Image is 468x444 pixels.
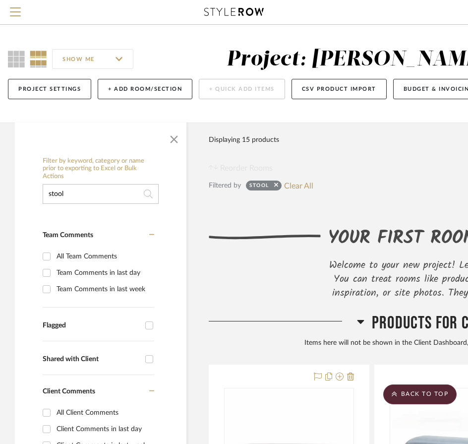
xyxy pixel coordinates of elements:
img: lefthand-divider.svg [209,234,321,240]
div: Shared with Client [43,355,140,364]
input: Search within 15 results [43,184,159,204]
div: All Team Comments [57,249,152,264]
h6: Filter by keyword, category or name prior to exporting to Excel or Bulk Actions [43,157,159,181]
scroll-to-top-button: BACK TO TOP [383,384,457,404]
span: Client Comments [43,388,95,395]
button: + Quick Add Items [199,79,285,99]
button: + Add Room/Section [98,79,192,99]
button: Close [164,127,184,147]
div: stool [249,182,269,192]
span: Reorder Rooms [220,162,273,174]
div: Flagged [43,321,140,330]
button: Clear All [284,179,313,192]
div: Filtered by [209,180,241,191]
span: Team Comments [43,232,93,239]
button: Reorder Rooms [209,162,273,174]
button: CSV Product Import [292,79,387,99]
div: Team Comments in last day [57,265,152,281]
div: Displaying 15 products [209,130,279,150]
div: All Client Comments [57,405,152,421]
div: Client Comments in last day [57,421,152,437]
button: Project Settings [8,79,91,99]
div: Team Comments in last week [57,281,152,297]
